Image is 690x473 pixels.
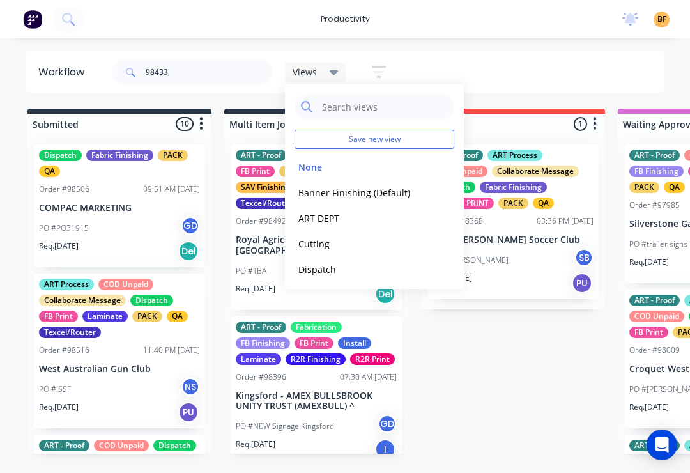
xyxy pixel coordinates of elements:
[39,311,78,322] div: FB Print
[629,311,684,322] div: COD Unpaid
[498,198,528,209] div: PACK
[314,10,376,29] div: productivity
[236,322,286,333] div: ART - Proof
[629,295,680,306] div: ART - Proof
[34,274,205,428] div: ART ProcessCOD UnpaidCollaborate MessageDispatchFB PrintLaminatePACKQATexcel/RouterOrder #9851611...
[657,13,666,25] span: BF
[146,59,272,85] input: Search for orders...
[23,10,42,29] img: Factory
[39,384,71,395] p: PO #ISSF
[295,211,431,226] button: ART DEPT
[629,166,684,177] div: FB Finishing
[629,150,680,161] div: ART - Proof
[94,440,149,451] div: COD Unpaid
[236,215,286,227] div: Order #98492
[231,144,402,310] div: ART - ProofDispatchFB FinishingFB PrintPACKQASAV FinishingSAV PrintTexcel/RouterOrder #9849202:09...
[236,438,275,450] p: Req. [DATE]
[338,337,371,349] div: Install
[39,345,89,356] div: Order #98516
[236,353,281,365] div: Laminate
[143,345,200,356] div: 11:40 PM [DATE]
[39,222,89,234] p: PO #PO31915
[178,402,199,423] div: PU
[181,377,200,396] div: NS
[34,144,205,267] div: DispatchFabric FinishingPACKQAOrder #9850609:51 AM [DATE]COMPAC MARKETINGPO #PO31915GDReq.[DATE]Del
[295,337,333,349] div: FB Print
[39,401,79,413] p: Req. [DATE]
[236,235,397,256] p: Royal Agricultural Society of [GEOGRAPHIC_DATA]
[378,414,397,433] div: GD
[236,337,290,349] div: FB Finishing
[480,182,547,193] div: Fabric Finishing
[236,391,397,412] p: Kingsford - AMEX BULLSBROOK UNITY TRUST (AMEXBULL) ^
[158,150,188,161] div: PACK
[629,256,669,268] p: Req. [DATE]
[340,371,397,383] div: 07:30 AM [DATE]
[39,240,79,252] p: Req. [DATE]
[433,235,594,245] p: Port [PERSON_NAME] Soccer Club
[236,421,334,432] p: PO #NEW Signage Kingsford
[629,327,668,338] div: FB Print
[427,144,599,299] div: ART - ProofART ProcessCOD UnpaidCollaborate MessageDispatchFabric FinishingFABRIC PRINTPACKQAOrde...
[143,183,200,195] div: 09:51 AM [DATE]
[286,353,346,365] div: R2R Finishing
[533,198,554,209] div: QA
[629,238,687,250] p: PO #trailer signs
[321,94,448,120] input: Search views
[293,65,317,79] span: Views
[86,150,153,161] div: Fabric Finishing
[664,182,685,193] div: QA
[375,439,395,460] div: I
[82,311,128,322] div: Laminate
[39,166,60,177] div: QA
[236,182,295,193] div: SAV Finishing
[629,440,680,451] div: ART - Proof
[236,198,298,209] div: Texcel/Router
[236,371,286,383] div: Order #98396
[236,166,275,177] div: FB Print
[574,248,594,267] div: SB
[153,440,196,451] div: Dispatch
[279,166,309,177] div: PACK
[295,160,431,174] button: None
[295,236,431,251] button: Cutting
[236,265,266,277] p: PO #TBA
[629,182,659,193] div: PACK
[291,322,342,333] div: Fabrication
[433,254,509,266] p: PO #[PERSON_NAME]
[350,353,395,365] div: R2R Print
[492,166,579,177] div: Collaborate Message
[39,327,101,338] div: Texcel/Router
[487,150,542,161] div: ART Process
[167,311,188,322] div: QA
[629,345,680,356] div: Order #98009
[295,185,431,200] button: Banner Finishing (Default)
[295,130,454,149] button: Save new view
[572,273,592,293] div: PU
[39,203,200,213] p: COMPAC MARKETING
[231,316,402,466] div: ART - ProofFabricationFB FinishingFB PrintInstallLaminateR2R FinishingR2R PrintOrder #9839607:30 ...
[236,283,275,295] p: Req. [DATE]
[98,279,153,290] div: COD Unpaid
[236,150,286,161] div: ART - Proof
[295,288,431,302] button: Fabric Finishing
[38,65,91,80] div: Workflow
[629,401,669,413] p: Req. [DATE]
[39,183,89,195] div: Order #98506
[629,199,680,211] div: Order #97985
[130,295,173,306] div: Dispatch
[375,284,395,304] div: Del
[295,262,431,277] button: Dispatch
[39,440,89,451] div: ART - Proof
[39,150,82,161] div: Dispatch
[537,215,594,227] div: 03:36 PM [DATE]
[132,311,162,322] div: PACK
[181,216,200,235] div: GD
[39,295,126,306] div: Collaborate Message
[39,279,94,290] div: ART Process
[647,430,677,460] div: Open Intercom Messenger
[39,364,200,375] p: West Australian Gun Club
[178,241,199,261] div: Del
